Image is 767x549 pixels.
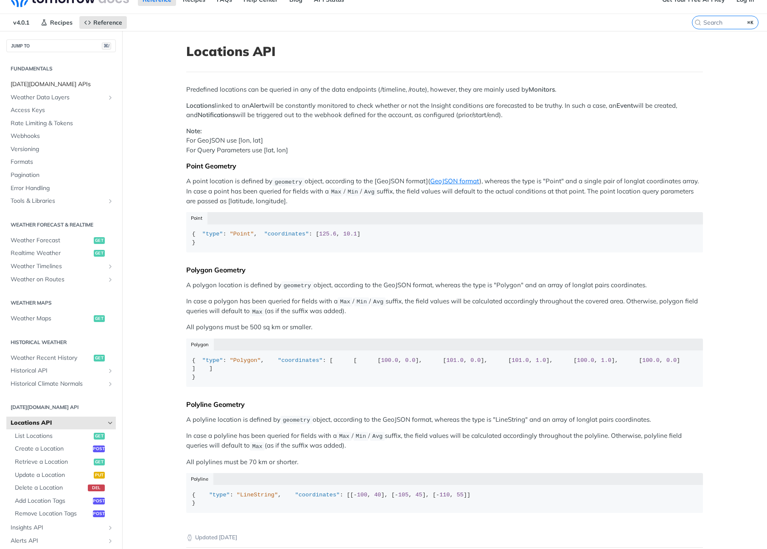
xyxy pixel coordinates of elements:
span: Insights API [11,524,105,532]
span: get [94,237,105,244]
a: List Locationsget [11,430,116,443]
a: Weather TimelinesShow subpages for Weather Timelines [6,260,116,273]
a: Versioning [6,143,116,156]
a: Recipes [36,16,77,29]
button: Show subpages for Historical API [107,367,114,374]
span: 10.1 [343,231,357,237]
h2: Historical Weather [6,339,116,346]
span: post [93,498,105,504]
span: 105 [398,492,409,498]
p: In case a polyline has been queried for fields with a / / suffix, the field values will be calcul... [186,431,703,451]
span: Delete a Location [15,484,86,492]
a: Error Handling [6,182,116,195]
h2: Fundamentals [6,65,116,73]
h2: Weather Maps [6,299,116,307]
div: { : , : [ [ [ , ], [ , ], [ , ], [ , ], [ , ] ] ] } [192,356,697,381]
span: Locations API [11,419,105,427]
div: { : , : [[ , ], [ , ], [ , ]] } [192,491,697,507]
span: 125.6 [319,231,336,237]
div: Polyline Geometry [186,400,703,409]
a: Alerts APIShow subpages for Alerts API [6,535,116,547]
span: get [94,250,105,257]
button: Show subpages for Weather Timelines [107,263,114,270]
span: Formats [11,158,114,166]
span: geometry [274,179,302,185]
span: Remove Location Tags [15,510,91,518]
span: Avg [373,299,383,305]
span: Webhooks [11,132,114,140]
span: Weather Maps [11,314,92,323]
span: put [94,472,105,479]
span: 55 [457,492,464,498]
a: Pagination [6,169,116,182]
span: Add Location Tags [15,497,91,505]
span: Rate Limiting & Tokens [11,119,114,128]
span: 100 [357,492,367,498]
div: Point Geometry [186,162,703,170]
span: "type" [202,357,223,364]
span: 1.0 [601,357,611,364]
span: Max [340,299,350,305]
span: 100.0 [642,357,660,364]
h2: [DATE][DOMAIN_NAME] API [6,403,116,411]
span: geometry [283,417,310,423]
button: Show subpages for Alerts API [107,538,114,544]
div: { : , : [ , ] } [192,230,697,246]
span: Versioning [11,145,114,154]
span: [DATE][DOMAIN_NAME] APIs [11,80,114,89]
span: get [94,433,105,440]
a: Realtime Weatherget [6,247,116,260]
span: get [94,315,105,322]
span: - [395,492,398,498]
div: Polygon Geometry [186,266,703,274]
span: "LineString" [237,492,278,498]
span: get [94,459,105,465]
span: 101.0 [512,357,529,364]
span: "type" [209,492,230,498]
p: All polygons must be 500 sq km or smaller. [186,322,703,332]
button: Show subpages for Weather Data Layers [107,94,114,101]
a: Create a Locationpost [11,443,116,455]
span: del [88,485,105,491]
a: Weather Recent Historyget [6,352,116,364]
h1: Locations API [186,44,703,59]
h2: Weather Forecast & realtime [6,221,116,229]
a: Retrieve a Locationget [11,456,116,468]
a: Access Keys [6,104,116,117]
a: Weather Mapsget [6,312,116,325]
p: Predefined locations can be queried in any of the data endpoints (/timeline, /route), however, th... [186,85,703,95]
span: Min [356,433,366,440]
span: Historical API [11,367,105,375]
span: Pagination [11,171,114,179]
span: Max [252,443,262,449]
span: 1.0 [536,357,546,364]
span: geometry [283,283,311,289]
button: Hide subpages for Locations API [107,420,114,426]
a: Locations APIHide subpages for Locations API [6,417,116,429]
strong: Locations [186,101,215,109]
strong: Note: [186,127,202,135]
span: Max [331,189,341,195]
p: In case a polygon has been queried for fields with a / / suffix, the field values will be calcula... [186,297,703,317]
a: Formats [6,156,116,168]
span: Update a Location [15,471,92,479]
span: get [94,355,105,361]
button: Show subpages for Insights API [107,524,114,531]
a: Delete a Locationdel [11,482,116,494]
strong: Notifications [198,111,235,119]
a: Rate Limiting & Tokens [6,117,116,130]
span: 0.0 [666,357,677,364]
span: Recipes [50,19,73,26]
span: - [436,492,439,498]
a: [DATE][DOMAIN_NAME] APIs [6,78,116,91]
a: Historical APIShow subpages for Historical API [6,364,116,377]
span: "Point" [230,231,254,237]
a: Remove Location Tagspost [11,507,116,520]
span: "Polygon" [230,357,261,364]
span: post [93,510,105,517]
a: Historical Climate NormalsShow subpages for Historical Climate Normals [6,378,116,390]
span: Tools & Libraries [11,197,105,205]
p: linked to an will be constantly monitored to check whether or not the Insight conditions are fore... [186,101,703,120]
a: Update a Locationput [11,469,116,482]
button: Show subpages for Tools & Libraries [107,198,114,204]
